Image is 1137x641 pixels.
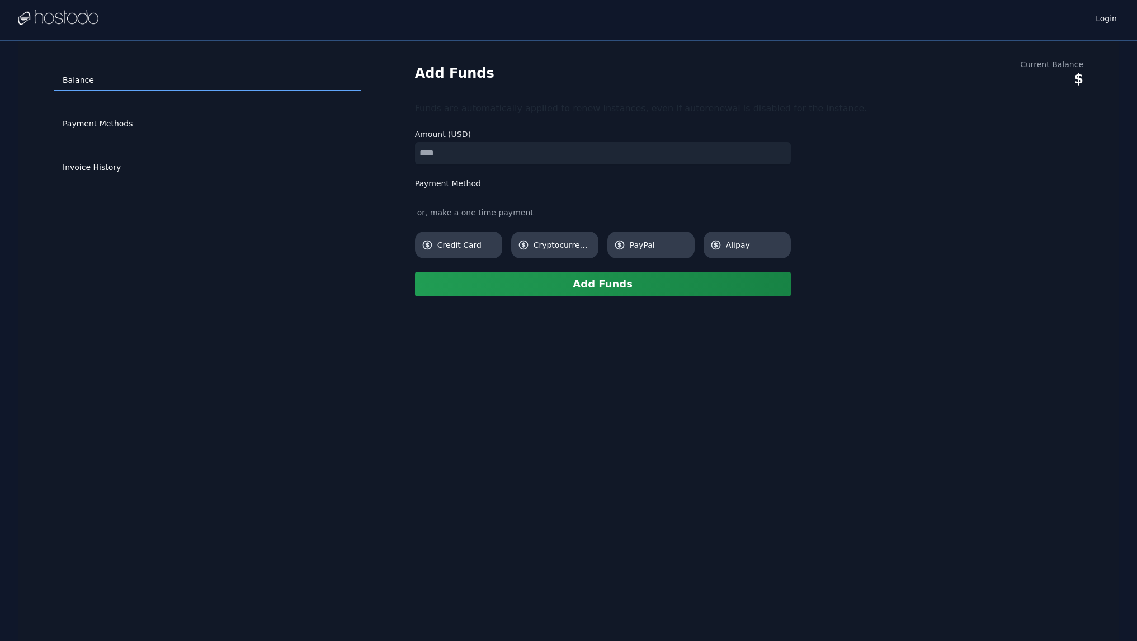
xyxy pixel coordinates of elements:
label: Amount (USD) [415,129,791,140]
h1: Add Funds [415,64,494,82]
a: Balance [54,70,361,91]
span: Credit Card [437,239,496,251]
div: or, make a one time payment [415,207,791,218]
label: Payment Method [415,178,791,189]
img: Logo [18,10,98,26]
a: Login [1093,11,1119,24]
a: Invoice History [54,157,361,178]
span: Cryptocurrency [534,239,592,251]
a: Payment Methods [54,114,361,135]
div: $ [1020,70,1083,88]
span: Alipay [726,239,784,251]
div: Current Balance [1020,59,1083,70]
span: PayPal [630,239,688,251]
button: Add Funds [415,272,791,296]
div: Funds are automatically applied to renew instances, even if autorenewal is disabled for the insta... [415,102,1083,115]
